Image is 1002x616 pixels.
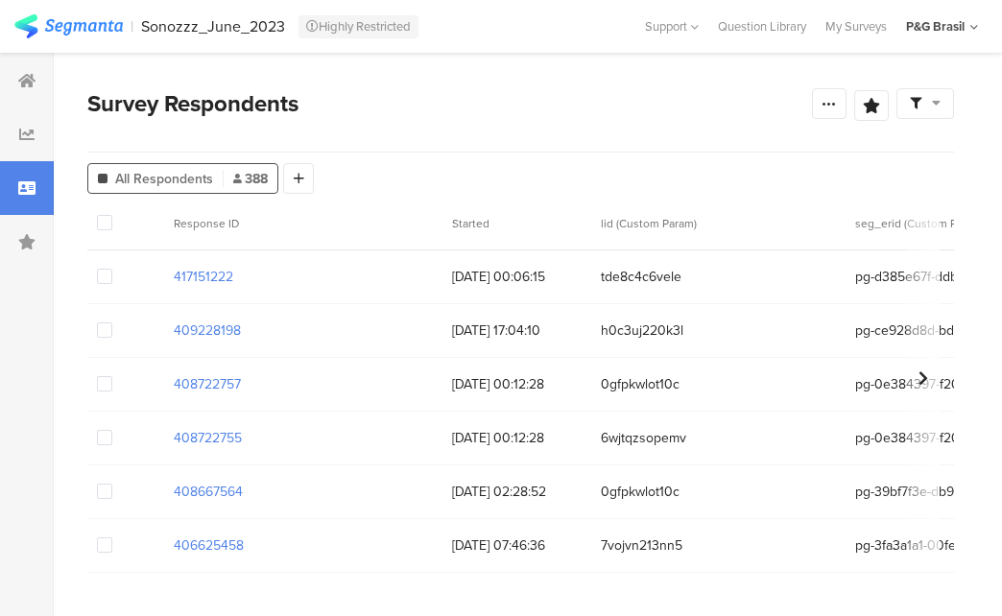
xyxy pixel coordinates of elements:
[601,215,697,232] span: lid (Custom Param)
[906,17,965,36] div: P&G Brasil
[452,482,582,502] span: [DATE] 02:28:52
[174,320,241,341] section: 409228198
[816,17,896,36] a: My Surveys
[601,482,836,502] span: 0gfpkwlot10c
[298,15,418,38] div: Highly Restricted
[174,374,241,394] section: 408722757
[601,320,836,341] span: h0c3uj220k3l
[141,17,285,36] div: Sonozzz_June_2023
[174,267,233,287] section: 417151222
[233,169,268,189] span: 388
[452,267,582,287] span: [DATE] 00:06:15
[452,215,489,232] span: Started
[87,86,298,121] span: Survey Respondents
[174,215,239,232] span: Response ID
[601,267,836,287] span: tde8c4c6vele
[452,535,582,556] span: [DATE] 07:46:36
[452,320,582,341] span: [DATE] 17:04:10
[855,215,985,232] span: seg_erid (Custom Param)
[452,374,582,394] span: [DATE] 00:12:28
[174,428,242,448] section: 408722755
[14,14,123,38] img: segmanta logo
[174,535,244,556] section: 406625458
[115,169,213,189] span: All Respondents
[708,17,816,36] a: Question Library
[601,535,836,556] span: 7vojvn213nn5
[131,15,133,37] div: |
[174,482,243,502] section: 408667564
[601,374,836,394] span: 0gfpkwlot10c
[601,428,836,448] span: 6wjtqzsopemv
[645,12,699,41] div: Support
[452,428,582,448] span: [DATE] 00:12:28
